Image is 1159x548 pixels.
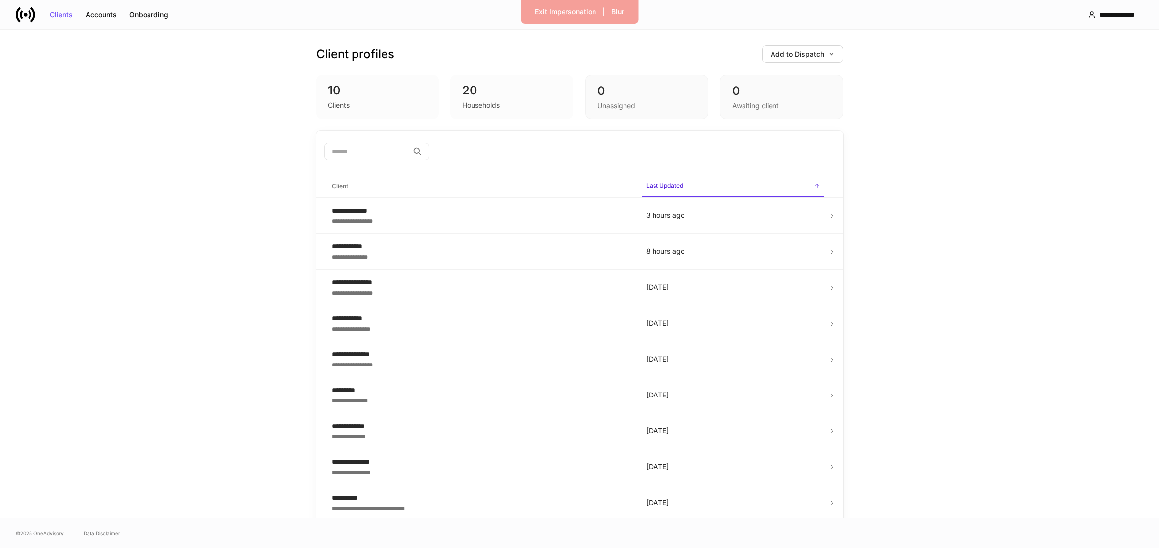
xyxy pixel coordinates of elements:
h3: Client profiles [316,46,394,62]
div: Blur [611,8,624,15]
div: 0 [732,83,831,99]
div: Exit Impersonation [535,8,596,15]
div: Clients [50,11,73,18]
p: 8 hours ago [646,246,820,256]
div: Accounts [86,11,117,18]
h6: Client [332,182,348,191]
p: [DATE] [646,318,820,328]
button: Clients [43,7,79,23]
p: [DATE] [646,498,820,508]
div: Households [462,100,500,110]
div: Onboarding [129,11,168,18]
p: [DATE] [646,426,820,436]
p: [DATE] [646,390,820,400]
div: 20 [462,83,562,98]
button: Onboarding [123,7,175,23]
div: 10 [328,83,427,98]
div: 0Awaiting client [720,75,843,119]
span: © 2025 OneAdvisory [16,529,64,537]
div: Awaiting client [732,101,779,111]
button: Exit Impersonation [529,4,602,20]
div: Add to Dispatch [771,51,835,58]
button: Blur [605,4,630,20]
div: Unassigned [597,101,635,111]
div: Clients [328,100,350,110]
p: [DATE] [646,282,820,292]
span: Last Updated [642,176,824,197]
div: 0 [597,83,696,99]
p: 3 hours ago [646,211,820,220]
button: Accounts [79,7,123,23]
p: [DATE] [646,462,820,472]
a: Data Disclaimer [84,529,120,537]
button: Add to Dispatch [762,45,843,63]
div: 0Unassigned [585,75,708,119]
h6: Last Updated [646,181,683,190]
span: Client [328,177,634,197]
p: [DATE] [646,354,820,364]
